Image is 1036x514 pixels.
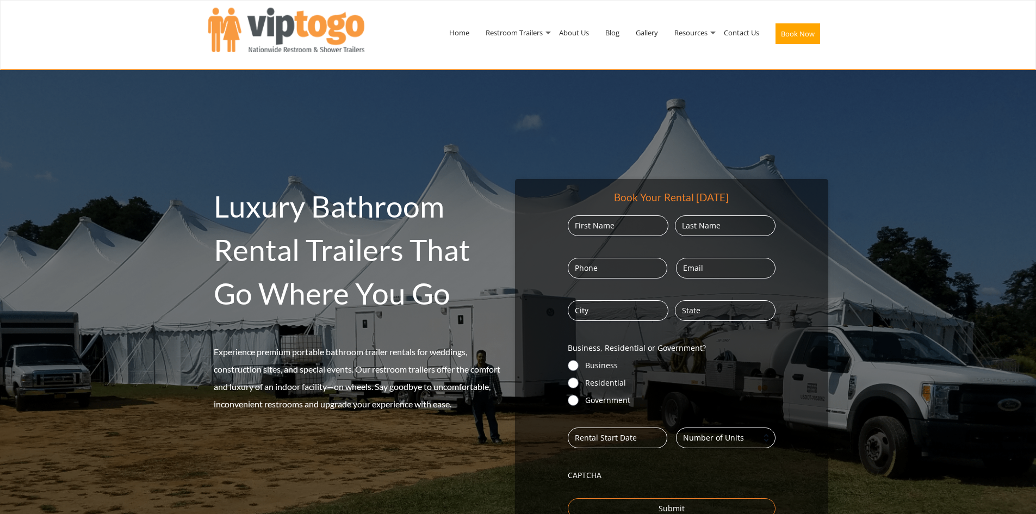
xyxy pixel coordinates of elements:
[551,4,597,61] a: About Us
[614,190,729,205] div: Book Your Rental [DATE]
[767,4,828,67] a: Book Now
[776,23,820,44] button: Book Now
[676,428,776,448] input: Number of Units
[676,258,776,278] input: Email
[585,360,776,371] label: Business
[597,4,628,61] a: Blog
[585,377,776,388] label: Residential
[214,184,510,315] h2: Luxury Bathroom Rental Trailers That Go Where You Go
[568,470,776,481] label: CAPTCHA
[568,215,668,236] input: First Name
[585,395,776,406] label: Government
[628,4,666,61] a: Gallery
[675,300,776,321] input: State
[675,215,776,236] input: Last Name
[477,4,551,61] a: Restroom Trailers
[568,428,667,448] input: Rental Start Date
[666,4,716,61] a: Resources
[568,300,668,321] input: City
[568,258,667,278] input: Phone
[441,4,477,61] a: Home
[568,343,706,354] legend: Business, Residential or Government?
[208,8,364,52] img: VIPTOGO
[214,346,500,409] span: Experience premium portable bathroom trailer rentals for weddings, construction sites, and specia...
[716,4,767,61] a: Contact Us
